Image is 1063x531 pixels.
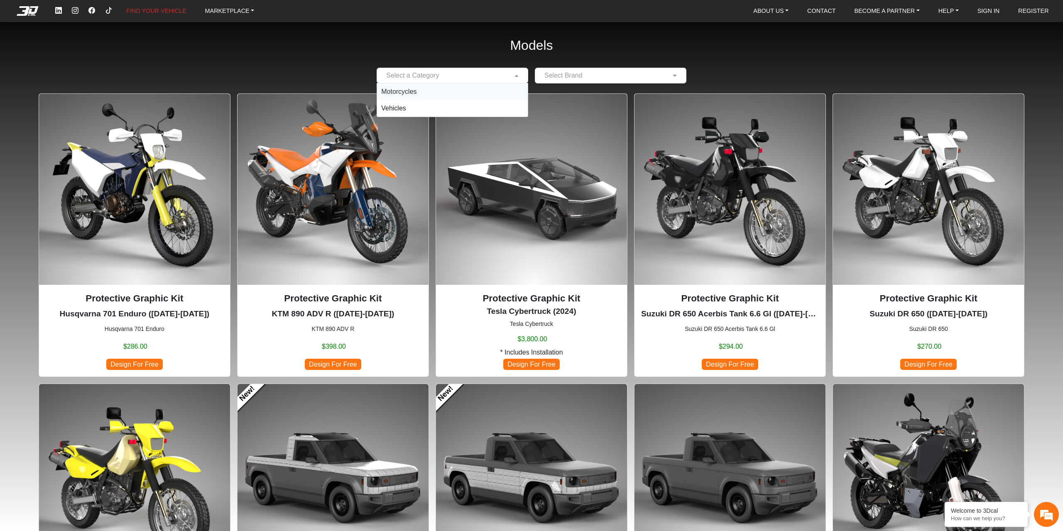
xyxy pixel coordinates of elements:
[840,308,1017,320] p: Suzuki DR 650 (1996-2024)
[46,308,223,320] p: Husqvarna 701 Enduro (2016-2024)
[443,291,620,306] p: Protective Graphic Kit
[322,342,346,352] span: $398.00
[436,94,627,285] img: Cybertrucknull2024
[305,359,361,370] span: Design For Free
[634,94,825,285] img: DR 650Acerbis Tank 6.6 Gl1996-2024
[123,4,189,18] a: FIND YOUR VEHICLE
[517,334,547,344] span: $3,800.00
[851,4,923,18] a: BECOME A PARTNER
[238,94,429,285] img: 890 ADV R null2023-2025
[443,306,620,318] p: Tesla Cybertruck (2024)
[641,308,819,320] p: Suzuki DR 650 Acerbis Tank 6.6 Gl (1996-2024)
[237,93,429,377] div: KTM 890 ADV R
[436,93,627,377] div: Tesla Cybertruck
[974,4,1003,18] a: SIGN IN
[951,515,1021,521] p: How can we help you?
[244,325,422,333] small: KTM 890 ADV R
[840,325,1017,333] small: Suzuki DR 650
[634,93,826,377] div: Suzuki DR 650 Acerbis Tank 6.6 Gl
[39,93,230,377] div: Husqvarna 701 Enduro
[443,320,620,328] small: Tesla Cybertruck
[900,359,957,370] span: Design For Free
[833,94,1024,285] img: DR 6501996-2024
[1015,4,1052,18] a: REGISTER
[804,4,839,18] a: CONTACT
[244,308,422,320] p: KTM 890 ADV R (2023-2025)
[46,291,223,306] p: Protective Graphic Kit
[641,291,819,306] p: Protective Graphic Kit
[641,325,819,333] small: Suzuki DR 650 Acerbis Tank 6.6 Gl
[202,4,258,18] a: MARKETPLACE
[123,342,147,352] span: $286.00
[840,291,1017,306] p: Protective Graphic Kit
[377,83,528,117] ng-dropdown-panel: Options List
[429,377,463,411] a: New!
[702,359,758,370] span: Design For Free
[917,342,941,352] span: $270.00
[230,377,264,411] a: New!
[750,4,792,18] a: ABOUT US
[381,88,416,95] span: Motorcycles
[935,4,962,18] a: HELP
[244,291,422,306] p: Protective Graphic Kit
[719,342,743,352] span: $294.00
[39,94,230,285] img: 701 Enduronull2016-2024
[46,325,223,333] small: Husqvarna 701 Enduro
[106,359,163,370] span: Design For Free
[500,347,563,357] span: * Includes Installation
[503,359,560,370] span: Design For Free
[381,105,406,112] span: Vehicles
[833,93,1024,377] div: Suzuki DR 650
[951,507,1021,514] div: Welcome to 3Dcal
[510,27,553,64] h2: Models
